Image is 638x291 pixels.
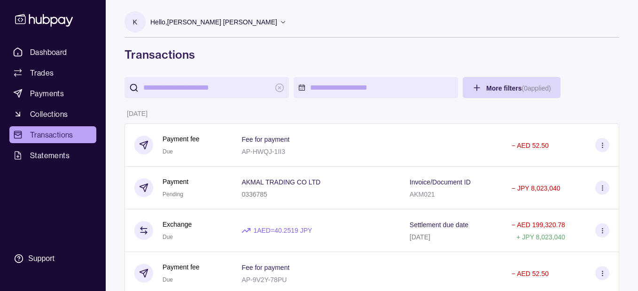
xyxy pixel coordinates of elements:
[163,234,173,240] span: Due
[241,191,267,198] p: 0336785
[127,110,148,117] p: [DATE]
[163,176,188,187] p: Payment
[241,276,287,283] p: AP-9V2Y-78PU
[163,148,173,155] span: Due
[9,64,96,81] a: Trades
[30,46,67,58] span: Dashboard
[253,225,312,236] p: 1 AED = 40.2519 JPY
[30,150,70,161] span: Statements
[163,219,192,230] p: Exchange
[486,84,551,92] span: More filters
[463,77,560,98] button: More filters(0applied)
[133,17,137,27] p: K
[521,84,551,92] p: ( 0 applied)
[512,270,549,277] p: − AED 52.50
[143,77,270,98] input: search
[410,221,468,229] p: Settlement due date
[241,136,289,143] p: Fee for payment
[512,221,565,229] p: − AED 199,320.78
[150,17,277,27] p: Hello, [PERSON_NAME] [PERSON_NAME]
[30,129,73,140] span: Transactions
[410,191,435,198] p: AKM021
[163,191,183,198] span: Pending
[9,85,96,102] a: Payments
[30,88,64,99] span: Payments
[241,264,289,271] p: Fee for payment
[9,106,96,123] a: Collections
[9,44,96,61] a: Dashboard
[512,142,549,149] p: − AED 52.50
[241,178,320,186] p: AKMAL TRADING CO LTD
[512,184,560,192] p: − JPY 8,023,040
[9,126,96,143] a: Transactions
[124,47,619,62] h1: Transactions
[30,108,68,120] span: Collections
[30,67,54,78] span: Trades
[9,147,96,164] a: Statements
[516,233,565,241] p: + JPY 8,023,040
[9,249,96,268] a: Support
[163,276,173,283] span: Due
[410,178,471,186] p: Invoice/Document ID
[241,148,285,155] p: AP-HWQJ-1II3
[163,262,200,272] p: Payment fee
[410,233,430,241] p: [DATE]
[28,253,54,264] div: Support
[163,134,200,144] p: Payment fee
